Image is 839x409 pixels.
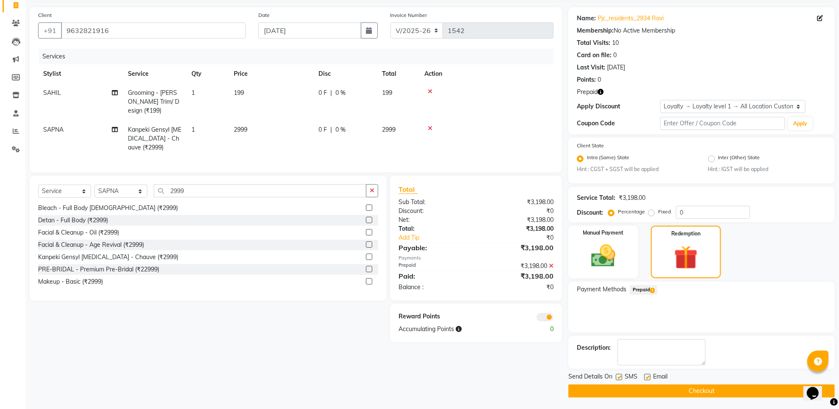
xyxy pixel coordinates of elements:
div: Balance : [392,283,476,292]
div: 0 [598,75,601,84]
span: Prepaid [577,88,598,97]
div: Total Visits: [577,39,610,47]
label: Inter (Other) State [718,154,760,164]
span: 2999 [382,126,396,133]
div: Last Visit: [577,63,605,72]
div: Prepaid [392,262,476,271]
div: Coupon Code [577,119,660,128]
label: Percentage [618,208,645,216]
th: Price [229,64,313,83]
div: Paid: [392,271,476,281]
label: Intra (Same) State [587,154,629,164]
div: ₹3,198.00 [476,262,560,271]
div: Facial & Cleanup - Oil (₹2999) [38,228,119,237]
div: Apply Discount [577,102,660,111]
span: SAPNA [43,126,64,133]
th: Disc [313,64,377,83]
div: 0 [613,51,617,60]
label: Client State [577,142,604,149]
div: Name: [577,14,596,23]
th: Stylist [38,64,123,83]
div: Detan - Full Body (₹2999) [38,216,108,225]
div: ₹3,198.00 [476,198,560,207]
span: Grooming - [PERSON_NAME] Trim/ Design (₹199) [128,89,179,114]
div: Sub Total: [392,198,476,207]
div: Makeup - Basic (₹2999) [38,277,103,286]
small: Hint : IGST will be applied [708,166,826,173]
div: Bleach - Full Body [DEMOGRAPHIC_DATA] (₹2999) [38,204,178,213]
label: Manual Payment [583,229,624,237]
span: SAHIL [43,89,61,97]
span: SMS [625,372,637,383]
span: Send Details On [568,372,612,383]
button: +91 [38,22,62,39]
span: 199 [234,89,244,97]
div: Kanpeki Gensyl [MEDICAL_DATA] - Chauve (₹2999) [38,253,178,262]
div: ₹0 [476,283,560,292]
div: [DATE] [607,63,625,72]
span: 1 [191,126,195,133]
label: Date [258,11,270,19]
div: No Active Membership [577,26,826,35]
div: Reward Points [392,312,476,321]
div: ₹3,198.00 [476,224,560,233]
div: Description: [577,343,611,352]
th: Total [377,64,419,83]
div: 10 [612,39,619,47]
span: | [330,125,332,134]
span: Payment Methods [577,285,626,294]
div: Membership: [577,26,614,35]
div: 0 [518,325,560,334]
span: 1 [650,288,655,293]
iframe: chat widget [803,375,831,401]
a: Add Tip [392,233,490,242]
label: Invoice Number [390,11,427,19]
span: 0 % [335,88,346,97]
div: Points: [577,75,596,84]
span: | [330,88,332,97]
span: 0 F [318,125,327,134]
div: ₹3,198.00 [476,271,560,281]
input: Search or Scan [154,184,366,197]
div: ₹3,198.00 [476,243,560,253]
th: Service [123,64,186,83]
span: 0 % [335,125,346,134]
div: Payable: [392,243,476,253]
span: 1 [191,89,195,97]
div: Services [39,49,560,64]
div: ₹0 [476,207,560,216]
input: Search by Name/Mobile/Email/Code [61,22,246,39]
div: Service Total: [577,193,615,202]
span: Kanpeki Gensyl [MEDICAL_DATA] - Chauve (₹2999) [128,126,181,151]
span: 2999 [234,126,247,133]
div: ₹0 [490,233,560,242]
small: Hint : CGST + SGST will be applied [577,166,695,173]
span: Email [653,372,667,383]
button: Checkout [568,384,835,398]
label: Client [38,11,52,19]
th: Action [419,64,554,83]
img: _gift.svg [667,243,705,272]
th: Qty [186,64,229,83]
input: Enter Offer / Coupon Code [660,117,785,130]
div: Discount: [392,207,476,216]
span: 0 F [318,88,327,97]
div: ₹3,198.00 [476,216,560,224]
div: Total: [392,224,476,233]
div: Card on file: [577,51,612,60]
span: 199 [382,89,392,97]
label: Fixed [658,208,671,216]
button: Apply [788,117,812,130]
a: Pjc_residents_2934 Ravi [598,14,664,23]
div: Accumulating Points [392,325,518,334]
label: Redemption [671,230,701,238]
div: Net: [392,216,476,224]
span: Total [399,185,418,194]
div: Facial & Cleanup - Age Revival (₹2999) [38,240,144,249]
div: ₹3,198.00 [619,193,645,202]
div: Payments [399,254,554,262]
span: Prepaid [630,285,657,295]
img: _cash.svg [584,242,623,270]
div: PRE-BRIDAL - Premium Pre-Bridal (₹22999) [38,265,159,274]
div: Discount: [577,208,603,217]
